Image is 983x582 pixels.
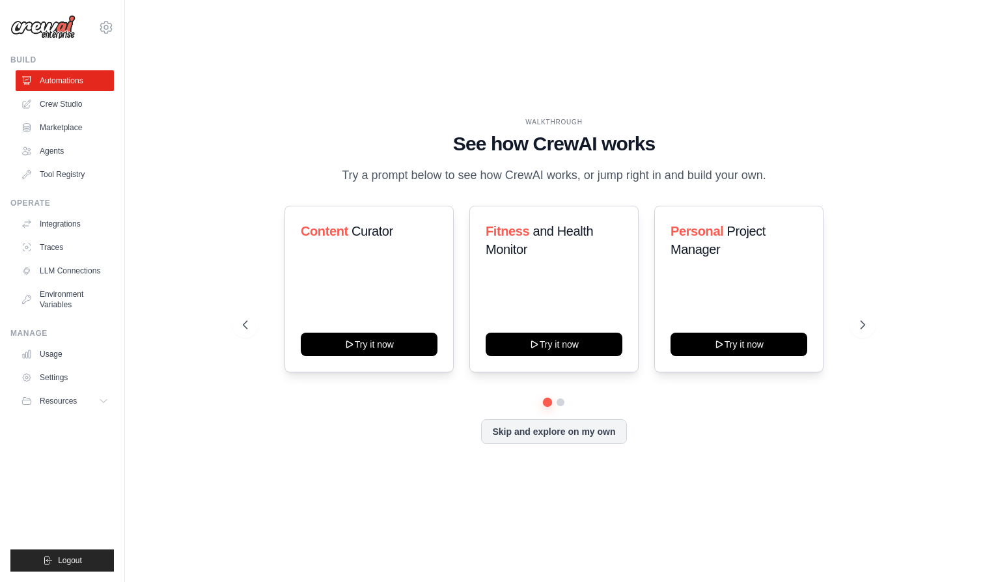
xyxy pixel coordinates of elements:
[16,237,114,258] a: Traces
[671,224,766,256] span: Project Manager
[16,117,114,138] a: Marketplace
[16,391,114,411] button: Resources
[10,198,114,208] div: Operate
[671,224,723,238] span: Personal
[16,344,114,365] a: Usage
[16,214,114,234] a: Integrations
[481,419,626,444] button: Skip and explore on my own
[335,166,773,185] p: Try a prompt below to see how CrewAI works, or jump right in and build your own.
[10,549,114,572] button: Logout
[10,15,76,40] img: Logo
[486,224,529,238] span: Fitness
[58,555,82,566] span: Logout
[40,396,77,406] span: Resources
[301,333,437,356] button: Try it now
[486,333,622,356] button: Try it now
[16,70,114,91] a: Automations
[16,260,114,281] a: LLM Connections
[486,224,593,256] span: and Health Monitor
[16,164,114,185] a: Tool Registry
[16,284,114,315] a: Environment Variables
[352,224,393,238] span: Curator
[243,132,865,156] h1: See how CrewAI works
[301,224,348,238] span: Content
[671,333,807,356] button: Try it now
[16,141,114,161] a: Agents
[10,328,114,339] div: Manage
[16,94,114,115] a: Crew Studio
[243,117,865,127] div: WALKTHROUGH
[10,55,114,65] div: Build
[16,367,114,388] a: Settings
